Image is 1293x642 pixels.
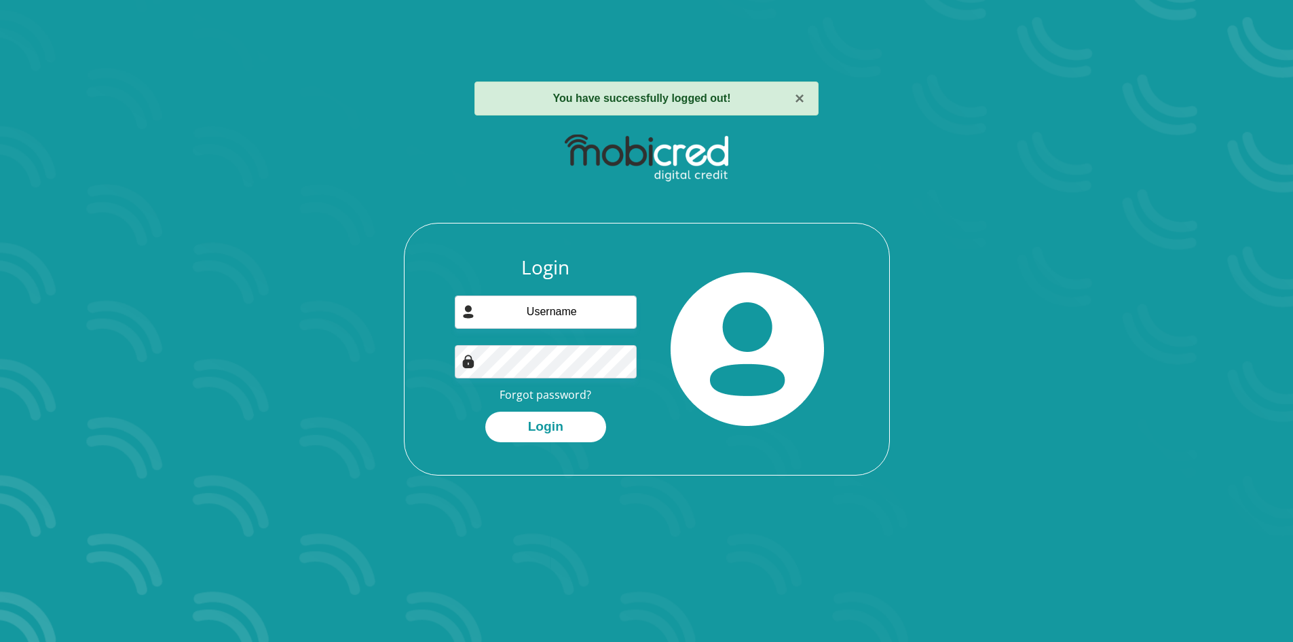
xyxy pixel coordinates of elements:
[795,90,804,107] button: ×
[455,296,637,329] input: Username
[553,92,731,104] strong: You have successfully logged out!
[462,305,475,319] img: user-icon image
[500,387,591,402] a: Forgot password?
[485,412,606,442] button: Login
[565,135,728,182] img: mobicred logo
[455,256,637,279] h3: Login
[462,355,475,368] img: Image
